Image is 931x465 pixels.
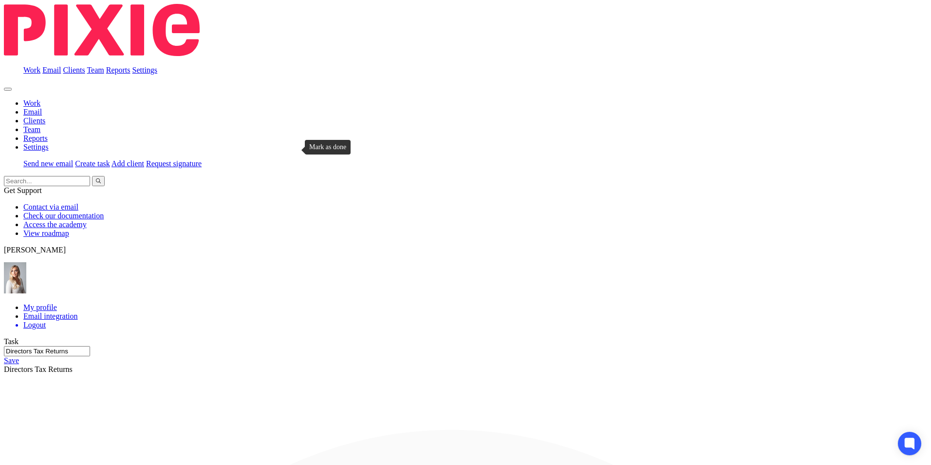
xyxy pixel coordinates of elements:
[4,246,927,254] p: [PERSON_NAME]
[4,262,26,293] img: IMG_9968.jpg
[42,66,61,74] a: Email
[23,125,40,134] a: Team
[4,4,200,56] img: Pixie
[146,159,202,168] a: Request signature
[63,66,85,74] a: Clients
[4,186,42,194] span: Get Support
[132,66,158,74] a: Settings
[23,312,78,320] a: Email integration
[23,229,69,237] a: View roadmap
[92,176,105,186] button: Search
[4,346,927,374] div: Directors Tax Returns
[75,159,110,168] a: Create task
[106,66,130,74] a: Reports
[23,220,87,229] a: Access the academy
[23,321,927,329] a: Logout
[23,159,73,168] a: Send new email
[4,356,19,365] a: Save
[4,365,927,374] div: Directors Tax Returns
[23,203,78,211] a: Contact via email
[23,108,42,116] a: Email
[87,66,104,74] a: Team
[23,116,45,125] a: Clients
[23,134,48,142] a: Reports
[23,321,46,329] span: Logout
[112,159,144,168] a: Add client
[23,99,40,107] a: Work
[23,303,57,311] a: My profile
[4,176,90,186] input: Search
[23,66,40,74] a: Work
[23,143,49,151] a: Settings
[4,337,19,346] label: Task
[23,212,104,220] a: Check our documentation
